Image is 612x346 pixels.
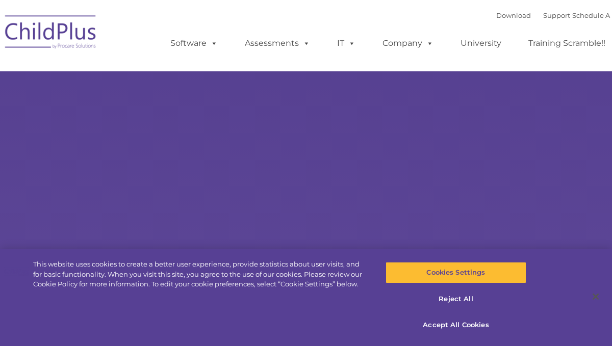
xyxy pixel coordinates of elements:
a: University [450,33,512,54]
a: Company [372,33,444,54]
a: Software [160,33,228,54]
button: Reject All [386,288,526,310]
a: Download [496,11,531,19]
a: IT [327,33,366,54]
div: This website uses cookies to create a better user experience, provide statistics about user visit... [33,259,367,289]
a: Support [543,11,570,19]
button: Accept All Cookies [386,314,526,336]
a: Assessments [235,33,320,54]
button: Close [584,285,607,308]
button: Cookies Settings [386,262,526,283]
